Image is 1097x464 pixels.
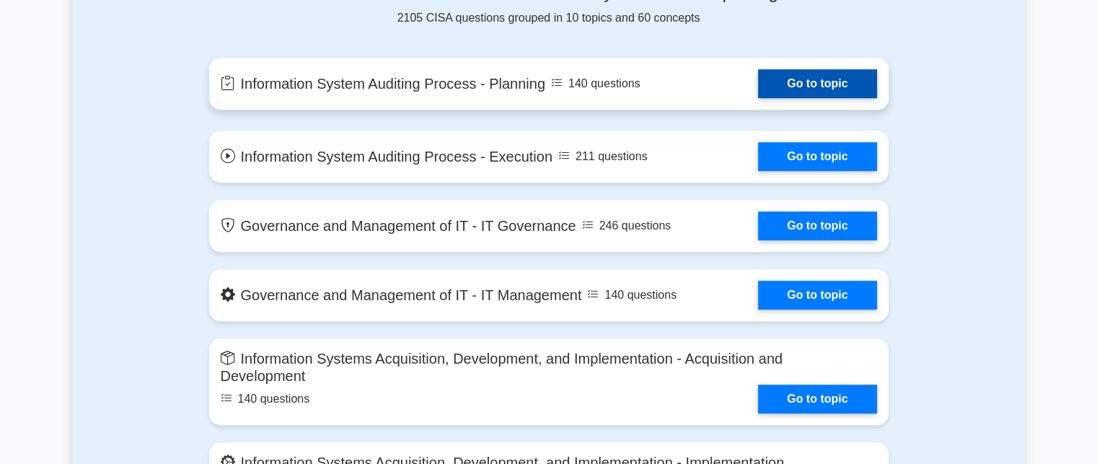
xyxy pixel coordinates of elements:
[758,281,876,310] a: Go to topic
[758,69,876,98] a: Go to topic
[758,211,876,240] a: Go to topic
[758,385,876,413] a: Go to topic
[758,142,876,171] a: Go to topic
